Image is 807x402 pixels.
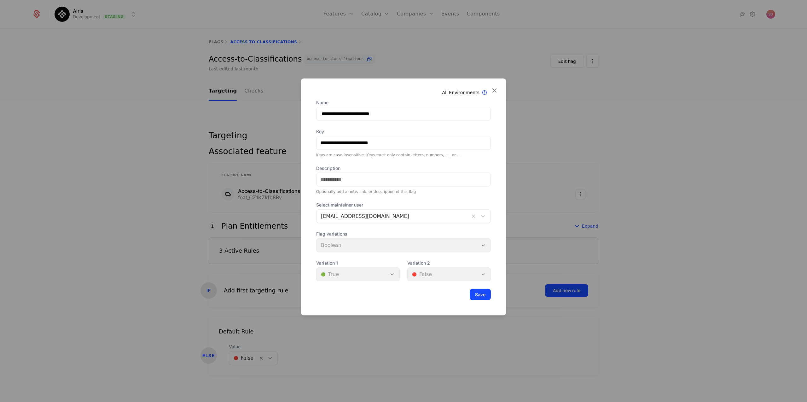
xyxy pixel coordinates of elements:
button: Save [470,289,491,300]
span: Variation 1 [316,260,400,266]
div: Keys are case-insensitive. Keys must only contain letters, numbers, ., _ or -. [316,152,491,157]
span: Select maintainer user [316,201,491,208]
label: Name [316,99,491,105]
span: Variation 2 [407,260,491,266]
label: Description [316,165,491,171]
div: All Environments [442,89,480,95]
span: Flag variations [316,231,491,237]
label: Key [316,128,491,135]
div: Optionally add a note, link, or description of this flag [316,189,491,194]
